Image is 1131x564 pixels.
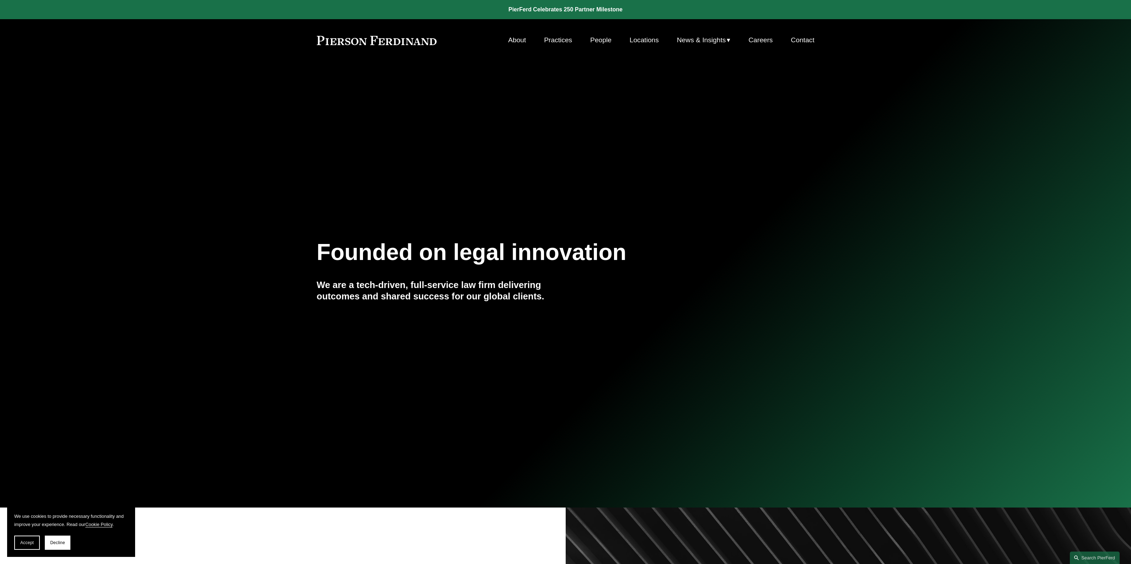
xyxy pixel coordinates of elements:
a: Careers [748,33,773,47]
a: People [590,33,612,47]
a: Search this site [1070,552,1120,564]
a: Cookie Policy [85,522,113,527]
span: Accept [20,540,34,545]
a: Contact [791,33,814,47]
span: Decline [50,540,65,545]
button: Decline [45,536,70,550]
a: About [508,33,526,47]
h4: We are a tech-driven, full-service law firm delivering outcomes and shared success for our global... [317,279,566,302]
section: Cookie banner [7,505,135,557]
p: We use cookies to provide necessary functionality and improve your experience. Read our . [14,512,128,528]
button: Accept [14,536,40,550]
a: Locations [630,33,659,47]
a: Practices [544,33,572,47]
h1: Founded on legal innovation [317,239,732,265]
a: folder dropdown [677,33,731,47]
span: News & Insights [677,34,726,47]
